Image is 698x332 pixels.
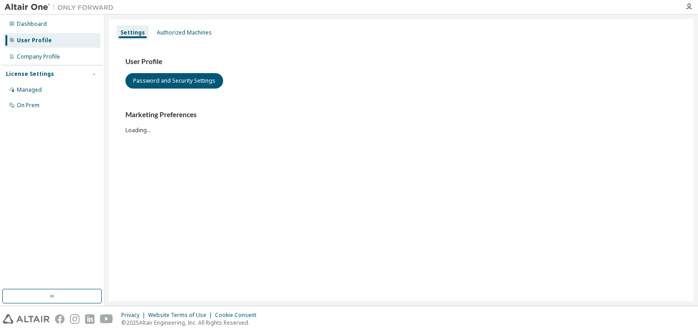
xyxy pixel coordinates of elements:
[6,70,54,78] div: License Settings
[70,314,80,324] img: instagram.svg
[121,319,262,327] p: © 2025 Altair Engineering, Inc. All Rights Reserved.
[148,312,215,319] div: Website Terms of Use
[17,102,40,109] div: On Prem
[125,73,223,89] button: Password and Security Settings
[3,314,50,324] img: altair_logo.svg
[157,29,212,36] div: Authorized Machines
[125,57,677,66] h3: User Profile
[125,110,677,134] div: Loading...
[120,29,145,36] div: Settings
[17,20,47,28] div: Dashboard
[5,3,118,12] img: Altair One
[215,312,262,319] div: Cookie Consent
[17,37,52,44] div: User Profile
[121,312,148,319] div: Privacy
[100,314,113,324] img: youtube.svg
[17,53,60,60] div: Company Profile
[17,86,42,94] div: Managed
[125,110,677,119] h3: Marketing Preferences
[85,314,95,324] img: linkedin.svg
[55,314,65,324] img: facebook.svg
